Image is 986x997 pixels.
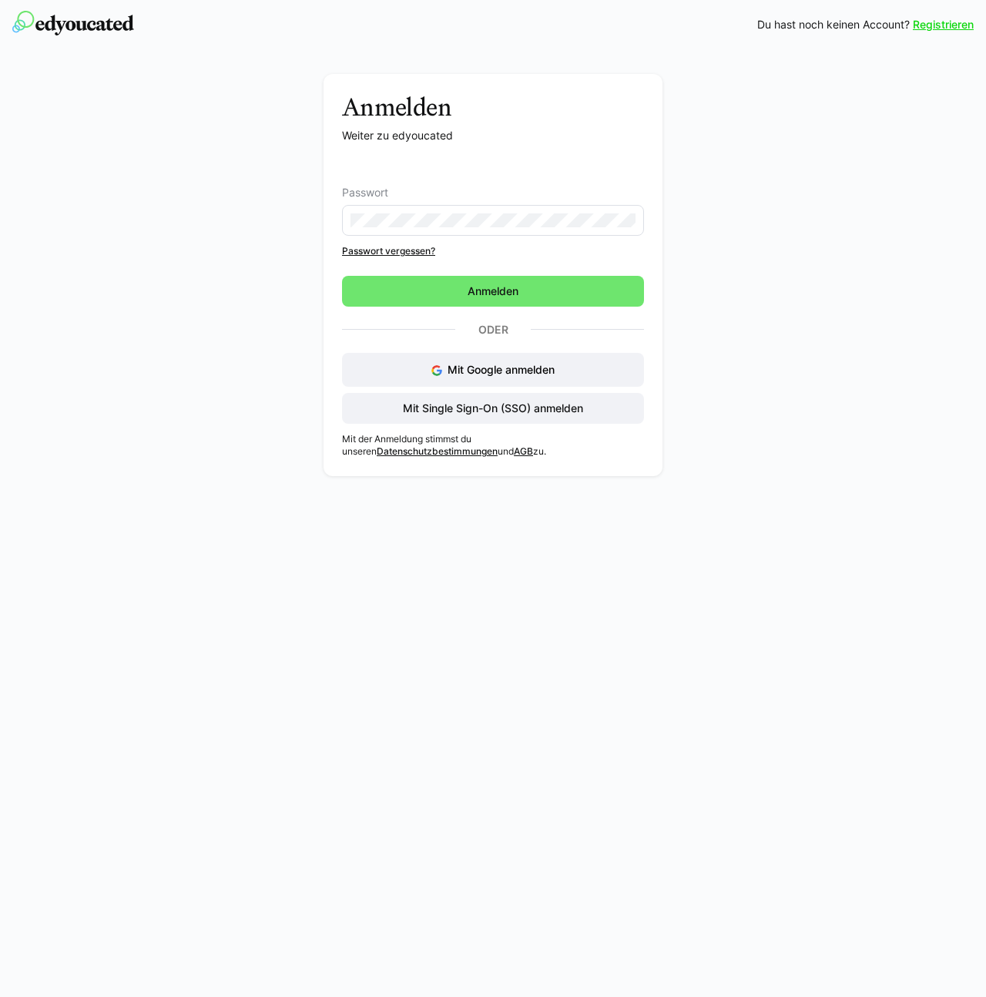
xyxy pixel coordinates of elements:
p: Weiter zu edyoucated [342,128,644,143]
button: Anmelden [342,276,644,307]
span: Mit Google anmelden [448,363,555,376]
a: Passwort vergessen? [342,245,644,257]
p: Mit der Anmeldung stimmst du unseren und zu. [342,433,644,458]
span: Passwort [342,186,388,199]
a: Datenschutzbestimmungen [377,445,498,457]
span: Du hast noch keinen Account? [757,17,910,32]
a: Registrieren [913,17,974,32]
h3: Anmelden [342,92,644,122]
button: Mit Google anmelden [342,353,644,387]
p: Oder [455,319,531,341]
button: Mit Single Sign-On (SSO) anmelden [342,393,644,424]
span: Anmelden [465,284,521,299]
span: Mit Single Sign-On (SSO) anmelden [401,401,585,416]
img: edyoucated [12,11,134,35]
a: AGB [514,445,533,457]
